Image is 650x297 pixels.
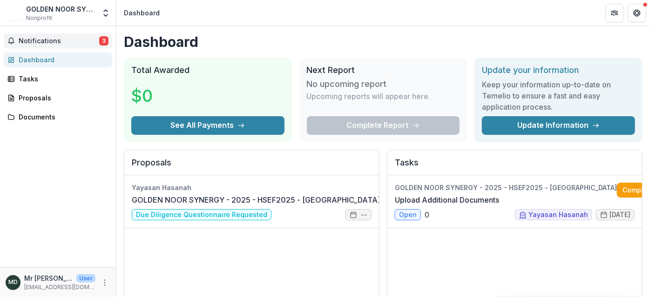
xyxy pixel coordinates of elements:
button: Partners [605,4,624,22]
button: See All Payments [131,116,284,135]
span: Nonprofit [26,14,52,22]
a: GOLDEN NOOR SYNERGY - 2025 - HSEF2025 - [GEOGRAPHIC_DATA] [132,194,380,205]
div: Documents [19,112,105,122]
p: [EMAIL_ADDRESS][DOMAIN_NAME] [24,283,95,291]
h2: Update your information [482,65,635,75]
h3: $0 [131,83,201,108]
a: Dashboard [4,52,112,67]
button: Notifications3 [4,33,112,48]
a: Documents [4,109,112,125]
h2: Total Awarded [131,65,284,75]
button: More [99,277,110,288]
a: Tasks [4,71,112,86]
h2: Tasks [395,158,635,175]
div: Proposals [19,93,105,103]
span: 3 [99,36,108,46]
div: Tasks [19,74,105,84]
p: Upcoming reports will appear here. [307,91,431,102]
nav: breadcrumb [120,6,163,20]
span: Notifications [19,37,99,45]
div: Dashboard [124,8,160,18]
button: Get Help [628,4,646,22]
h3: Keep your information up-to-date on Temelio to ensure a fast and easy application process. [482,79,635,112]
div: GOLDEN NOOR SYNERGY [26,4,95,14]
h3: No upcoming report [307,79,387,89]
a: Update Information [482,116,635,135]
h1: Dashboard [124,33,643,50]
a: Proposals [4,90,112,106]
p: Mr [PERSON_NAME] [24,273,73,283]
button: Open entity switcher [99,4,112,22]
div: Mr Dastan [8,279,18,285]
h2: Next Report [307,65,460,75]
h2: Proposals [132,158,372,175]
div: Dashboard [19,55,105,65]
img: GOLDEN NOOR SYNERGY [7,6,22,20]
p: User [76,274,95,283]
a: Upload Additional Documents [395,194,499,205]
